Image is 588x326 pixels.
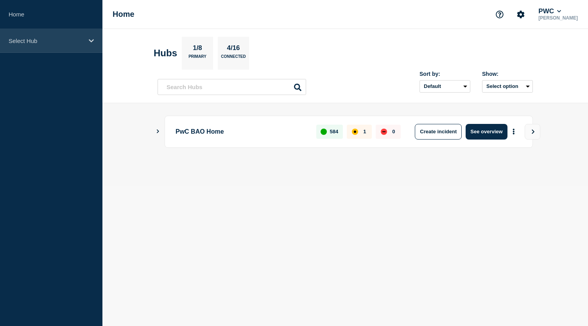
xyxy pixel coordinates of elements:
button: Create incident [415,124,462,140]
button: Select option [482,80,533,93]
div: up [321,129,327,135]
div: affected [352,129,358,135]
p: Connected [221,54,246,63]
p: 0 [392,129,395,134]
p: 584 [330,129,339,134]
button: Account settings [513,6,529,23]
div: Sort by: [419,71,470,77]
h1: Home [113,10,134,19]
h2: Hubs [154,48,177,59]
div: Show: [482,71,533,77]
button: Show Connected Hubs [156,129,160,134]
button: View [525,124,540,140]
p: Primary [188,54,206,63]
p: 4/16 [224,44,243,54]
p: 1/8 [190,44,205,54]
p: [PERSON_NAME] [537,15,579,21]
div: down [381,129,387,135]
button: See overview [466,124,507,140]
p: PwC BAO Home [176,124,307,140]
p: 1 [363,129,366,134]
button: PWC [537,7,563,15]
select: Sort by [419,80,470,93]
input: Search Hubs [158,79,306,95]
p: Select Hub [9,38,84,44]
button: Support [491,6,508,23]
button: More actions [509,124,519,139]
